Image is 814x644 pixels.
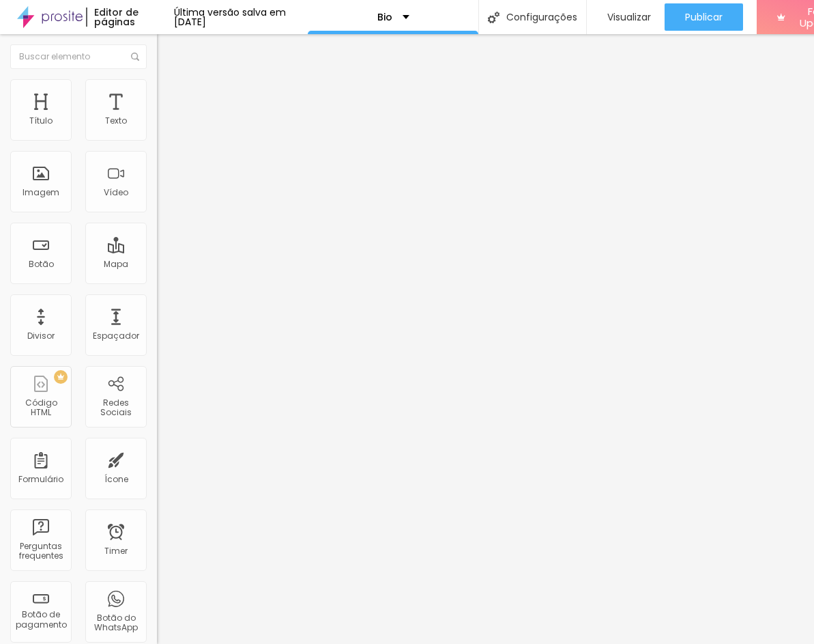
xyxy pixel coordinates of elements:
input: Buscar elemento [10,44,147,69]
div: Vídeo [104,188,128,197]
div: Botão de pagamento [14,610,68,630]
div: Redes Sociais [89,398,143,418]
div: Mapa [104,260,128,269]
div: Perguntas frequentes [14,542,68,561]
img: Icone [488,12,499,23]
div: Editor de páginas [86,8,175,27]
div: Botão [29,260,54,269]
div: Timer [104,546,128,556]
div: Última versão salva em [DATE] [174,8,308,27]
div: Código HTML [14,398,68,418]
div: Título [29,116,53,126]
button: Publicar [665,3,743,31]
div: Botão do WhatsApp [89,613,143,633]
p: Bio [377,12,392,22]
img: Icone [131,53,139,61]
div: Divisor [27,331,55,341]
div: Texto [105,116,127,126]
div: Ícone [104,475,128,484]
span: Visualizar [607,12,651,23]
div: Espaçador [93,331,139,341]
div: Formulário [18,475,63,484]
button: Visualizar [587,3,665,31]
div: Imagem [23,188,59,197]
span: Publicar [685,12,723,23]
